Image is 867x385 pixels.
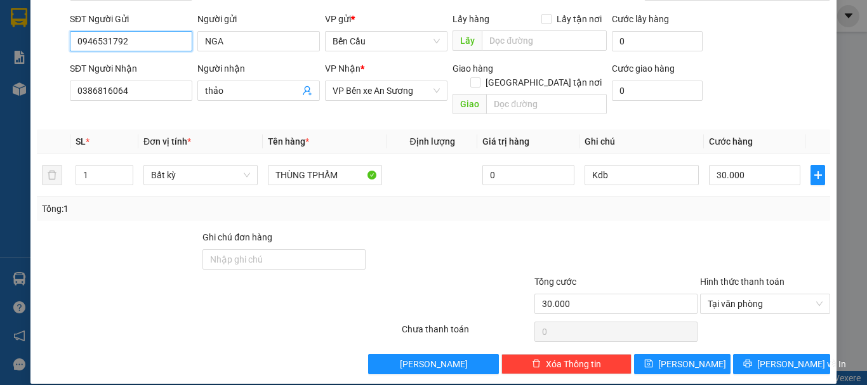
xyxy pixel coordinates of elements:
[325,63,361,74] span: VP Nhận
[709,136,753,147] span: Cước hàng
[368,354,498,374] button: [PERSON_NAME]
[585,165,699,185] input: Ghi Chú
[811,165,825,185] button: plus
[197,12,320,26] div: Người gửi
[5,64,41,73] span: CR:
[202,232,272,242] label: Ghi chú đơn hàng
[552,12,607,26] span: Lấy tận nơi
[42,202,336,216] div: Tổng: 1
[11,39,89,48] span: HỘP NHA KHOA -
[612,31,703,51] input: Cước lấy hàng
[733,354,830,374] button: printer[PERSON_NAME] và In
[400,322,533,344] div: Chưa thanh toán
[302,86,312,96] span: user-add
[453,63,493,74] span: Giao hàng
[612,81,703,101] input: Cước giao hàng
[109,39,114,48] span: 1
[634,354,731,374] button: save[PERSON_NAME]
[700,277,784,287] label: Hình thức thanh toán
[70,12,192,26] div: SĐT Người Gửi
[579,129,704,154] th: Ghi chú
[534,277,576,287] span: Tổng cước
[400,357,468,371] span: [PERSON_NAME]
[612,63,675,74] label: Cước giao hàng
[268,165,382,185] input: VD: Bàn, Ghế
[546,357,601,371] span: Xóa Thông tin
[4,51,187,61] p: -------------------------------------------
[197,62,320,75] div: Người nhận
[453,94,486,114] span: Giao
[97,80,142,89] span: Tổng:
[76,136,86,147] span: SL
[532,359,541,369] span: delete
[743,359,752,369] span: printer
[658,357,726,371] span: [PERSON_NAME]
[147,28,168,37] span: Cước
[501,354,632,374] button: deleteXóa Thông tin
[5,80,38,89] span: Phí TH:
[111,64,116,73] span: 0
[333,32,440,51] span: Bến Cầu
[151,166,250,185] span: Bất kỳ
[118,80,142,89] span: 30.000
[482,30,607,51] input: Dọc đường
[202,249,366,270] input: Ghi chú đơn hàng
[486,94,607,114] input: Dọc đường
[18,64,42,73] span: 30.000
[34,81,38,89] span: 0
[73,39,89,48] span: KDB
[482,136,529,147] span: Giá trị hàng
[612,14,669,24] label: Cước lấy hàng
[644,359,653,369] span: save
[708,294,823,313] span: Tại văn phòng
[30,28,69,37] span: Hàng hóa
[145,39,169,48] span: 30.000
[453,14,489,24] span: Lấy hàng
[757,357,846,371] span: [PERSON_NAME] và In
[482,165,574,185] input: 0
[325,12,447,26] div: VP gửi
[480,75,607,89] span: [GEOGRAPHIC_DATA] tận nơi
[42,165,62,185] button: delete
[409,136,454,147] span: Định lượng
[106,28,117,37] span: SL
[453,30,482,51] span: Lấy
[97,64,115,73] strong: CC:
[70,62,192,75] div: SĐT Người Nhận
[811,170,824,180] span: plus
[333,81,440,100] span: VP Bến xe An Sương
[268,136,309,147] span: Tên hàng
[143,136,191,147] span: Đơn vị tính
